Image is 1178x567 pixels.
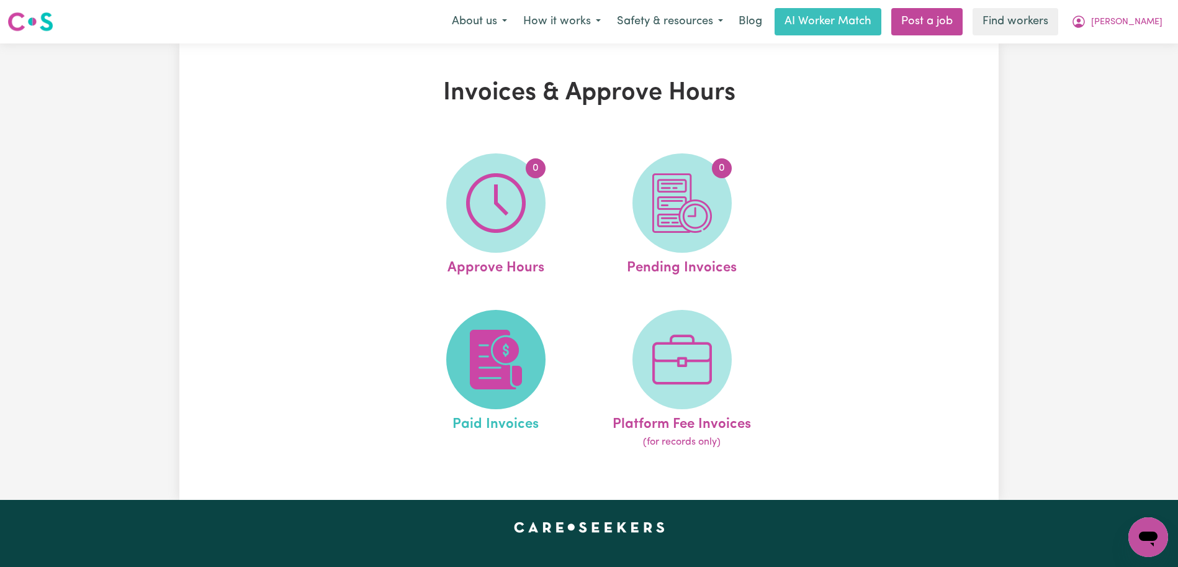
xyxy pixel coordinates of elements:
[514,522,665,532] a: Careseekers home page
[973,8,1058,35] a: Find workers
[515,9,609,35] button: How it works
[712,158,732,178] span: 0
[407,153,585,279] a: Approve Hours
[613,409,751,435] span: Platform Fee Invoices
[1063,9,1171,35] button: My Account
[7,7,53,36] a: Careseekers logo
[323,78,855,108] h1: Invoices & Approve Hours
[593,153,771,279] a: Pending Invoices
[407,310,585,450] a: Paid Invoices
[731,8,770,35] a: Blog
[444,9,515,35] button: About us
[452,409,539,435] span: Paid Invoices
[627,253,737,279] span: Pending Invoices
[609,9,731,35] button: Safety & resources
[7,11,53,33] img: Careseekers logo
[643,435,721,450] span: (for records only)
[775,8,881,35] a: AI Worker Match
[891,8,963,35] a: Post a job
[1128,517,1168,557] iframe: Button to launch messaging window
[526,158,546,178] span: 0
[447,253,544,279] span: Approve Hours
[593,310,771,450] a: Platform Fee Invoices(for records only)
[1091,16,1162,29] span: [PERSON_NAME]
